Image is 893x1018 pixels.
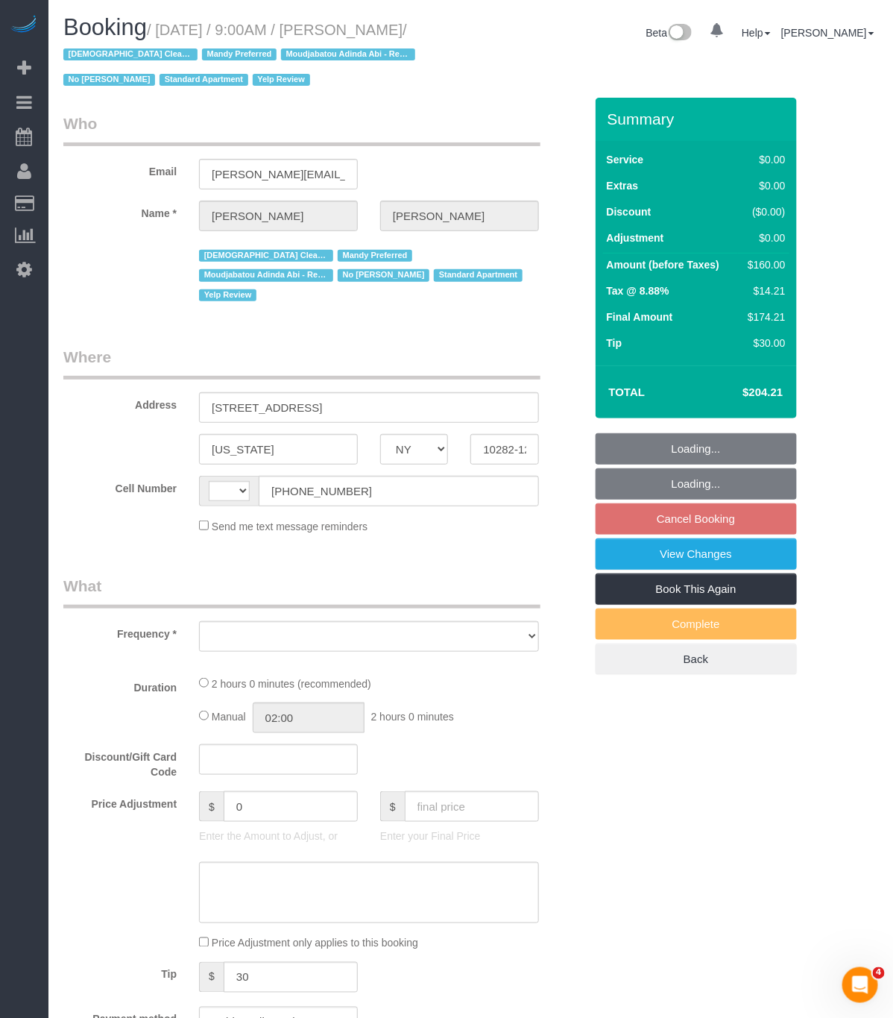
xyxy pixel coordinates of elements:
input: City [199,434,358,465]
strong: Total [609,386,646,398]
span: $ [199,791,224,822]
div: $14.21 [742,283,785,298]
label: Address [52,392,188,412]
label: Tax @ 8.88% [607,283,669,298]
h3: Summary [608,110,789,128]
div: $0.00 [742,178,785,193]
legend: Where [63,346,540,380]
span: Send me text message reminders [212,521,367,532]
iframe: Intercom live chat [842,967,878,1003]
a: [PERSON_NAME] [781,27,874,39]
span: Standard Apartment [434,269,523,281]
input: First Name [199,201,358,231]
a: Back [596,644,797,675]
label: Frequency * [52,621,188,641]
label: Discount [607,204,651,219]
span: $ [380,791,405,822]
label: Duration [52,675,188,695]
span: $ [199,962,224,993]
span: 2 hours 0 minutes (recommended) [212,678,371,690]
span: / [63,22,420,89]
span: Mandy Preferred [338,250,412,262]
a: Help [742,27,771,39]
div: $160.00 [742,257,785,272]
span: [DEMOGRAPHIC_DATA] Cleaner [199,250,333,262]
legend: Who [63,113,540,146]
small: / [DATE] / 9:00AM / [PERSON_NAME] [63,22,420,89]
span: 4 [873,967,885,979]
span: Moudjabatou Adinda Abi - Requested [281,48,415,60]
span: Booking [63,14,147,40]
a: View Changes [596,538,797,570]
span: [DEMOGRAPHIC_DATA] Cleaner [63,48,198,60]
a: Book This Again [596,574,797,605]
label: Service [607,152,644,167]
h4: $204.21 [698,386,783,399]
a: Beta [646,27,692,39]
label: Discount/Gift Card Code [52,744,188,779]
label: Amount (before Taxes) [607,257,719,272]
div: $0.00 [742,230,785,245]
div: ($0.00) [742,204,785,219]
div: $30.00 [742,336,785,351]
p: Enter the Amount to Adjust, or [199,829,358,843]
input: Cell Number [259,476,539,506]
img: New interface [667,24,692,43]
input: Email [199,159,358,189]
label: Final Amount [607,310,673,324]
p: Enter your Final Price [380,829,539,843]
img: Automaid Logo [9,15,39,36]
span: Price Adjustment only applies to this booking [212,937,418,949]
div: $174.21 [742,310,785,324]
div: $0.00 [742,152,785,167]
input: Zip Code [470,434,538,465]
span: Manual [212,711,246,723]
span: Yelp Review [199,289,256,301]
span: Standard Apartment [160,74,248,86]
span: No [PERSON_NAME] [63,74,155,86]
span: Moudjabatou Adinda Abi - Requested [199,269,333,281]
label: Name * [52,201,188,221]
label: Adjustment [607,230,664,245]
span: 2 hours 0 minutes [371,711,454,723]
input: final price [405,791,539,822]
input: Last Name [380,201,539,231]
label: Cell Number [52,476,188,496]
span: Yelp Review [253,74,310,86]
span: No [PERSON_NAME] [338,269,429,281]
label: Extras [607,178,639,193]
legend: What [63,575,540,609]
label: Email [52,159,188,179]
span: Mandy Preferred [202,48,277,60]
label: Tip [52,962,188,982]
label: Tip [607,336,622,351]
label: Price Adjustment [52,791,188,811]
